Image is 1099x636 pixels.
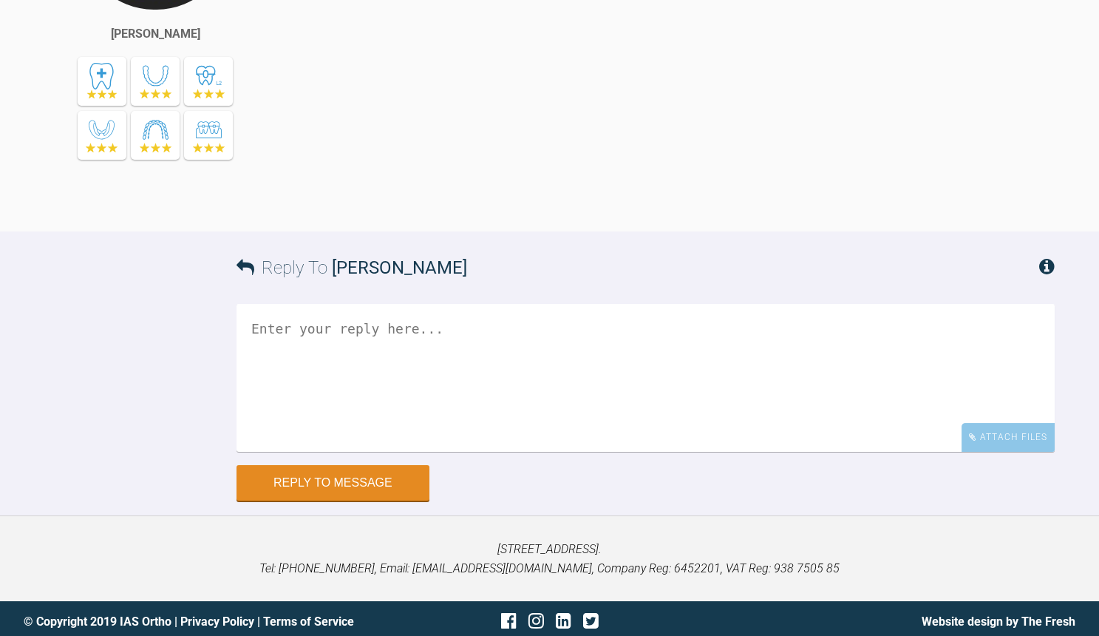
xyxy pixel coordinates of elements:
[24,540,1075,578] p: [STREET_ADDRESS]. Tel: [PHONE_NUMBER], Email: [EMAIL_ADDRESS][DOMAIN_NAME], Company Reg: 6452201,...
[332,257,467,278] span: [PERSON_NAME]
[237,254,467,282] h3: Reply To
[263,615,354,629] a: Terms of Service
[180,615,254,629] a: Privacy Policy
[24,612,374,632] div: © Copyright 2019 IAS Ortho | |
[237,465,429,501] button: Reply to Message
[922,615,1075,629] a: Website design by The Fresh
[111,24,200,44] div: [PERSON_NAME]
[962,423,1055,452] div: Attach Files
